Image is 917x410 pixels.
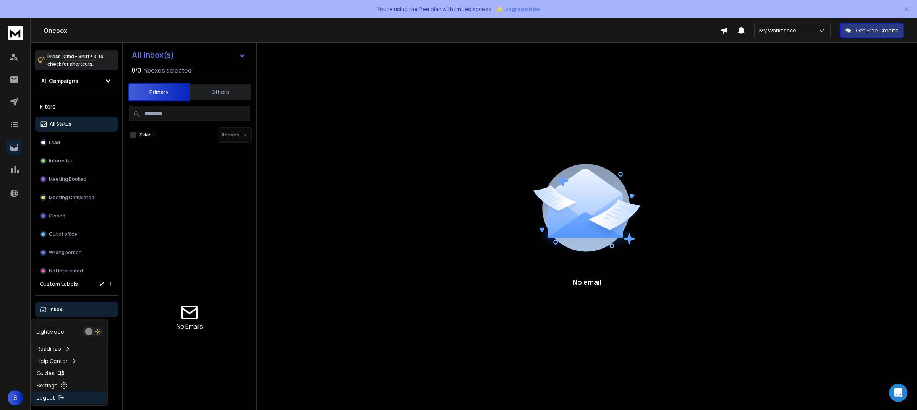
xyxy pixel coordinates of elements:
[18,144,136,151] span: Messages from the team will be shown here
[35,153,118,169] button: Interested
[44,26,721,35] h1: Onebox
[57,3,98,16] h1: Messages
[121,258,133,263] span: Help
[37,382,58,389] p: Settings
[62,52,97,61] span: Cmd + Shift + k
[35,101,118,112] h3: Filters
[139,132,153,138] label: Select
[34,355,106,367] a: Help Center
[132,66,141,75] span: 0 / 0
[37,394,55,402] p: Logout
[143,66,191,75] h3: Inboxes selected
[35,208,118,224] button: Closed
[759,27,799,34] p: My Workspace
[37,345,61,353] p: Roadmap
[177,322,203,331] p: No Emails
[35,245,118,260] button: Wrong person
[35,263,118,279] button: Not Interested
[47,53,104,68] p: Press to check for shortcuts.
[34,343,106,355] a: Roadmap
[504,5,540,13] span: Upgrade Now
[35,172,118,187] button: Meeting Booked
[8,390,23,405] button: S
[494,2,540,17] button: ✨Upgrade Now
[37,328,64,335] p: Light Mode
[49,139,60,146] p: Lead
[62,258,91,263] span: Messages
[126,47,252,63] button: All Inbox(s)
[889,384,907,402] iframe: Intercom live chat
[190,84,251,100] button: Others
[573,277,601,287] p: No email
[41,77,78,85] h1: All Campaigns
[50,121,71,127] p: All Status
[35,73,118,89] button: All Campaigns
[51,238,102,269] button: Messages
[8,26,23,40] img: logo
[35,227,118,242] button: Out of office
[35,117,118,132] button: All Status
[494,4,503,15] span: ✨
[35,190,118,205] button: Meeting Completed
[49,194,94,201] p: Meeting Completed
[37,357,68,365] p: Help Center
[40,280,78,288] h3: Custom Labels
[377,5,491,13] p: You're using the free plan with limited access
[35,135,118,150] button: Lead
[34,367,106,379] a: Guides
[49,231,77,237] p: Out of office
[49,158,74,164] p: Interested
[49,268,83,274] p: Not Interested
[51,127,102,136] h2: No messages
[102,238,153,269] button: Help
[49,176,86,182] p: Meeting Booked
[49,213,65,219] p: Closed
[37,369,55,377] p: Guides
[49,250,82,256] p: Wrong person
[35,215,118,230] button: Send us a message
[34,379,106,392] a: Settings
[35,302,118,317] button: Inbox
[856,27,898,34] p: Get Free Credits
[134,3,148,17] div: Close
[132,51,174,59] h1: All Inbox(s)
[128,83,190,101] button: Primary
[18,258,33,263] span: Home
[50,306,62,313] p: Inbox
[840,23,904,38] button: Get Free Credits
